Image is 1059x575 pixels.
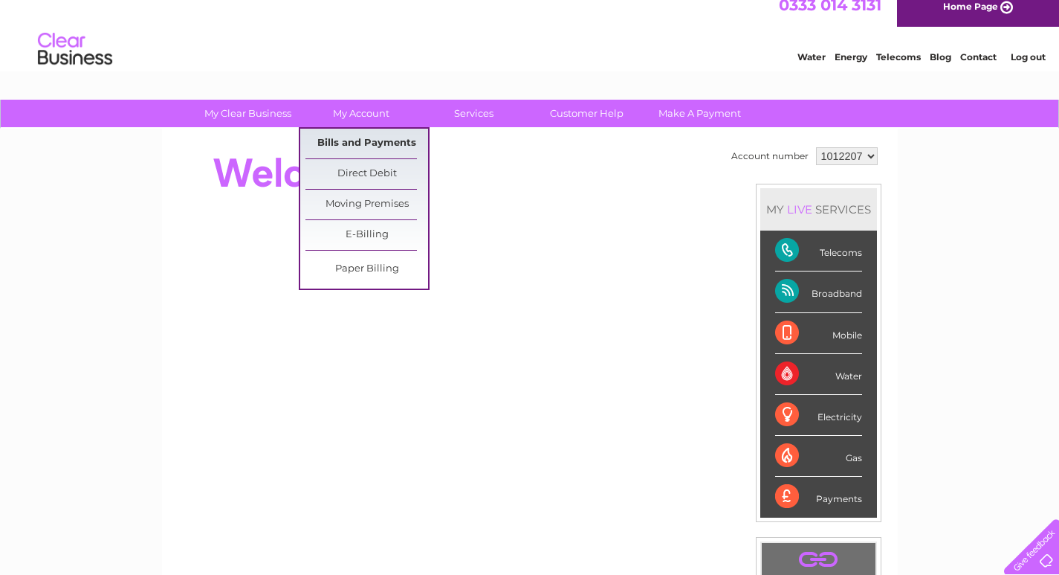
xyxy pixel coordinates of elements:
[299,100,422,127] a: My Account
[37,39,113,84] img: logo.png
[960,63,997,74] a: Contact
[179,8,881,72] div: Clear Business is a trading name of Verastar Limited (registered in [GEOGRAPHIC_DATA] No. 3667643...
[797,63,826,74] a: Water
[760,188,877,231] div: MY SERVICES
[305,254,428,284] a: Paper Billing
[775,436,862,477] div: Gas
[784,202,815,216] div: LIVE
[525,100,648,127] a: Customer Help
[412,100,535,127] a: Services
[1011,63,1046,74] a: Log out
[775,354,862,395] div: Water
[775,231,862,272] div: Telecoms
[775,272,862,312] div: Broadband
[305,190,428,219] a: Moving Premises
[876,63,921,74] a: Telecoms
[187,100,309,127] a: My Clear Business
[775,313,862,354] div: Mobile
[728,144,812,169] td: Account number
[930,63,951,74] a: Blog
[305,220,428,250] a: E-Billing
[775,477,862,517] div: Payments
[305,129,428,158] a: Bills and Payments
[638,100,761,127] a: Make A Payment
[305,159,428,189] a: Direct Debit
[779,7,881,26] a: 0333 014 3131
[765,547,872,573] a: .
[775,395,862,436] div: Electricity
[835,63,867,74] a: Energy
